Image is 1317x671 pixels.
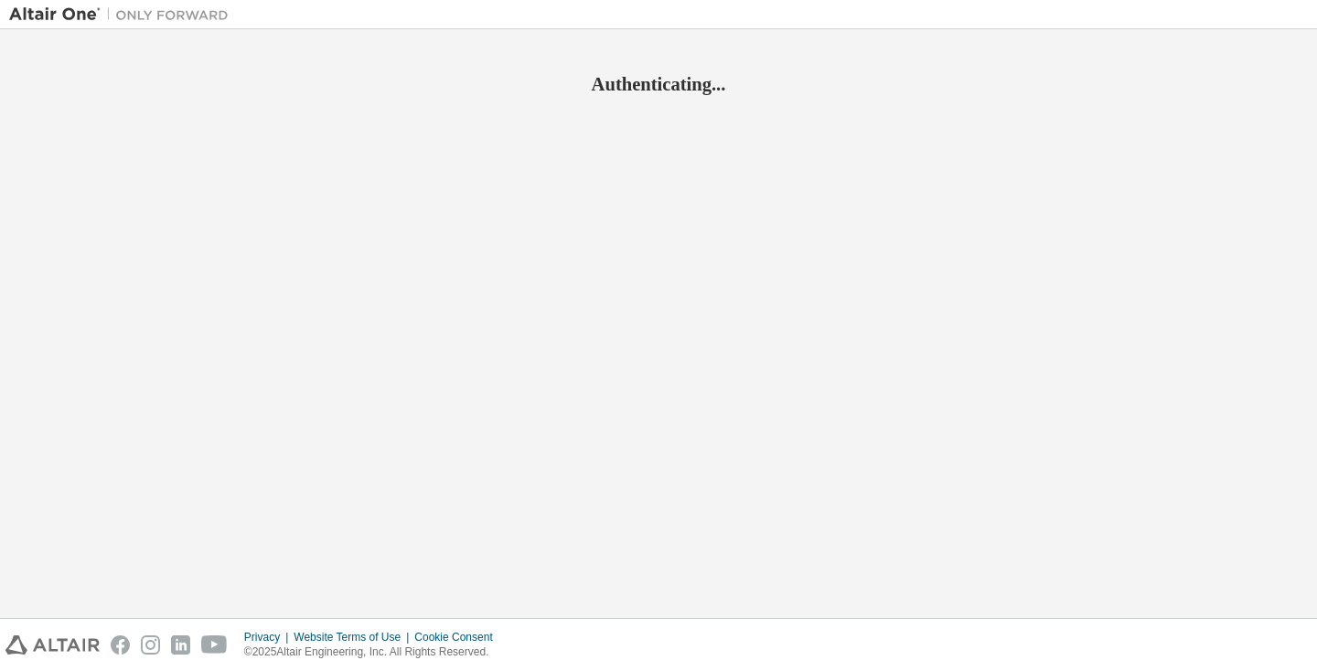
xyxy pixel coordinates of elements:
img: facebook.svg [111,635,130,655]
h2: Authenticating... [9,72,1308,96]
div: Website Terms of Use [294,630,414,644]
div: Cookie Consent [414,630,503,644]
img: Altair One [9,5,238,24]
img: altair_logo.svg [5,635,100,655]
img: instagram.svg [141,635,160,655]
img: linkedin.svg [171,635,190,655]
p: © 2025 Altair Engineering, Inc. All Rights Reserved. [244,644,504,660]
img: youtube.svg [201,635,228,655]
div: Privacy [244,630,294,644]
